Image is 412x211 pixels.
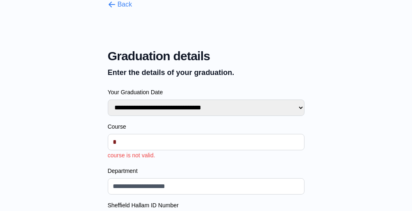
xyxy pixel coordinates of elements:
span: Graduation details [108,49,305,64]
label: Sheffield Hallam ID Number [108,201,305,209]
label: Department [108,167,305,175]
label: Course [108,123,305,131]
span: course is not valid. [108,152,155,159]
p: Enter the details of your graduation. [108,67,305,78]
label: Your Graduation Date [108,88,305,96]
